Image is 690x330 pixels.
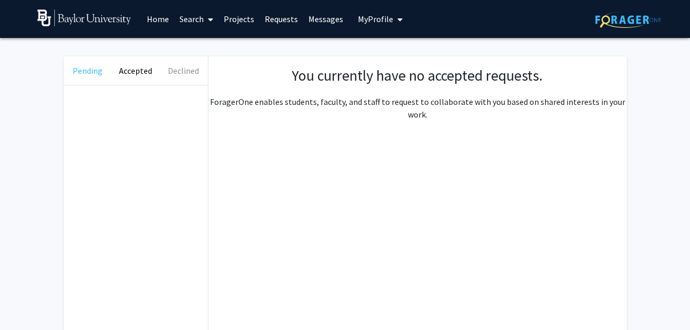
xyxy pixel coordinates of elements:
[358,14,393,24] span: My Profile
[208,95,627,121] p: ForagerOne enables students, faculty, and staff to request to collaborate with you based on share...
[595,12,661,28] img: ForagerOne Logo
[142,1,174,37] a: Home
[64,56,112,85] button: Pending
[8,283,45,322] iframe: Chat
[259,1,303,37] a: Requests
[303,1,348,37] a: Messages
[37,9,132,26] img: Baylor University Logo
[218,1,259,37] a: Projects
[159,56,207,85] button: Declined
[174,1,218,37] a: Search
[219,67,616,85] h1: You currently have no accepted requests.
[112,56,159,85] button: Accepted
